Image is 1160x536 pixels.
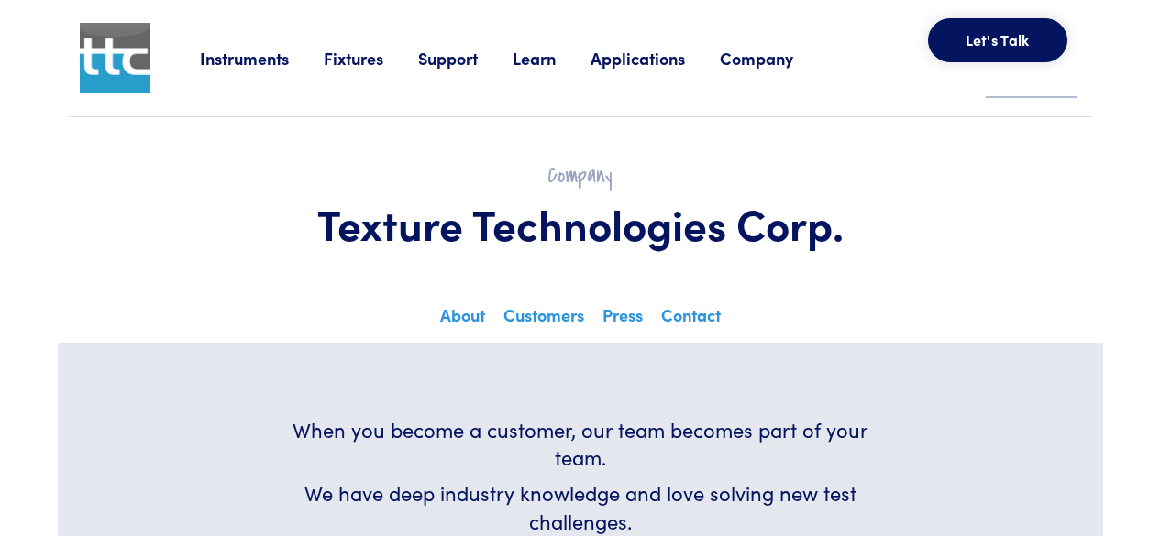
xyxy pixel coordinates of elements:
a: Customers [500,300,588,340]
a: About [436,300,489,340]
a: Company [720,47,828,70]
a: Learn [513,47,591,70]
h2: Company [113,161,1048,190]
h1: Texture Technologies Corp. [113,197,1048,250]
a: Contact [657,300,724,340]
button: Let's Talk [928,18,1067,62]
img: ttc_logo_1x1_v1.0.png [80,23,150,93]
a: Support [418,47,513,70]
a: Fixtures [324,47,418,70]
a: Press [599,300,646,340]
a: Instruments [200,47,324,70]
h6: We have deep industry knowledge and love solving new test challenges. [272,479,889,536]
h6: When you become a customer, our team becomes part of your team. [272,416,889,473]
a: Applications [591,47,720,70]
